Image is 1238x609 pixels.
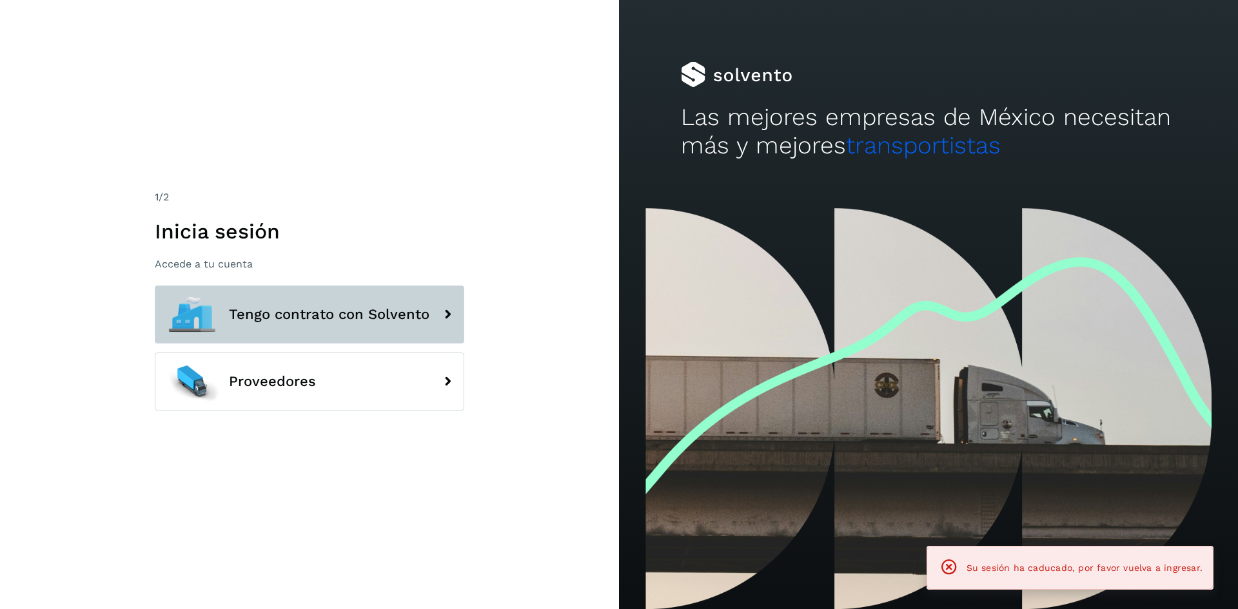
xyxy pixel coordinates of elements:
[155,191,159,203] span: 1
[229,307,429,322] span: Tengo contrato con Solvento
[967,563,1203,573] span: Su sesión ha caducado, por favor vuelva a ingresar.
[681,103,1176,160] h2: Las mejores empresas de México necesitan más y mejores
[846,131,1001,159] span: transportistas
[155,285,464,343] button: Tengo contrato con Solvento
[155,189,464,205] div: /2
[155,219,464,244] h1: Inicia sesión
[229,374,316,389] span: Proveedores
[155,353,464,411] button: Proveedores
[155,258,464,270] p: Accede a tu cuenta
